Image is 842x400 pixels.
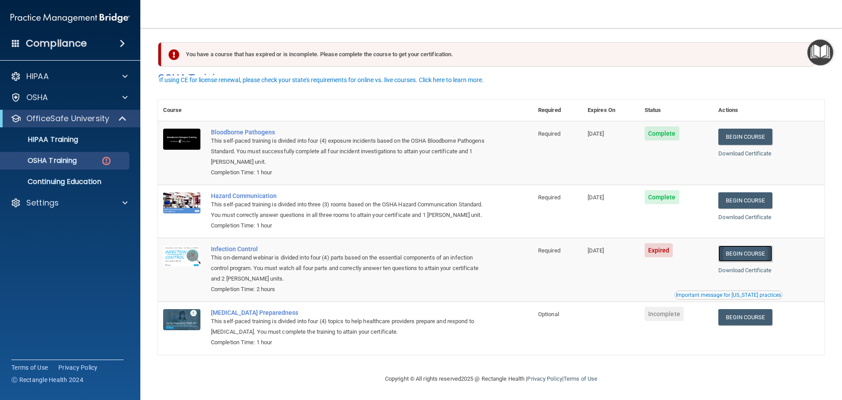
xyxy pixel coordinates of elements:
div: Copyright © All rights reserved 2025 @ Rectangle Health | | [331,365,651,393]
span: Required [538,130,560,137]
span: Complete [645,190,679,204]
span: Complete [645,126,679,141]
a: Begin Course [718,129,772,145]
img: PMB logo [11,9,130,27]
th: Actions [713,100,824,121]
p: Settings [26,198,59,208]
p: Continuing Education [6,177,125,186]
a: Terms of Use [11,363,48,372]
p: OSHA [26,92,48,103]
h4: OSHA Training [158,72,824,84]
span: Optional [538,311,559,317]
div: Completion Time: 1 hour [211,337,489,348]
img: danger-circle.6113f641.png [101,155,112,166]
a: HIPAA [11,71,128,82]
div: This self-paced training is divided into three (3) rooms based on the OSHA Hazard Communication S... [211,199,489,220]
a: Infection Control [211,245,489,252]
div: Completion Time: 2 hours [211,284,489,295]
button: If using CE for license renewal, please check your state's requirements for online vs. live cours... [158,76,485,84]
p: OfficeSafe University [26,113,109,124]
th: Expires On [582,100,639,121]
a: Settings [11,198,128,208]
span: Required [538,247,560,254]
span: Incomplete [645,307,684,321]
a: Begin Course [718,192,772,209]
a: [MEDICAL_DATA] Preparedness [211,309,489,316]
p: OSHA Training [6,156,77,165]
div: Completion Time: 1 hour [211,220,489,231]
a: Download Certificate [718,214,771,220]
a: OSHA [11,92,128,103]
span: [DATE] [588,130,604,137]
a: Privacy Policy [527,375,562,382]
a: Begin Course [718,309,772,325]
a: Bloodborne Pathogens [211,129,489,136]
div: You have a course that has expired or is incomplete. Please complete the course to get your certi... [161,42,815,67]
th: Status [639,100,714,121]
span: Expired [645,243,673,257]
span: Ⓒ Rectangle Health 2024 [11,375,83,384]
p: HIPAA [26,71,49,82]
div: If using CE for license renewal, please check your state's requirements for online vs. live cours... [159,77,484,83]
a: Download Certificate [718,150,771,157]
div: This self-paced training is divided into four (4) exposure incidents based on the OSHA Bloodborne... [211,136,489,167]
a: OfficeSafe University [11,113,127,124]
a: Terms of Use [564,375,597,382]
th: Required [533,100,582,121]
a: Download Certificate [718,267,771,274]
div: Important message for [US_STATE] practices [676,292,781,298]
a: Privacy Policy [58,363,98,372]
p: HIPAA Training [6,135,78,144]
a: Begin Course [718,245,772,262]
a: Hazard Communication [211,192,489,199]
div: This on-demand webinar is divided into four (4) parts based on the essential components of an inf... [211,252,489,284]
button: Read this if you are a dental practitioner in the state of CA [674,291,782,299]
h4: Compliance [26,37,87,50]
th: Course [158,100,206,121]
div: Completion Time: 1 hour [211,167,489,178]
span: Required [538,194,560,201]
span: [DATE] [588,194,604,201]
button: Open Resource Center [807,40,833,65]
div: This self-paced training is divided into four (4) topics to help healthcare providers prepare and... [211,316,489,337]
img: exclamation-circle-solid-danger.72ef9ffc.png [168,49,179,60]
span: [DATE] [588,247,604,254]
